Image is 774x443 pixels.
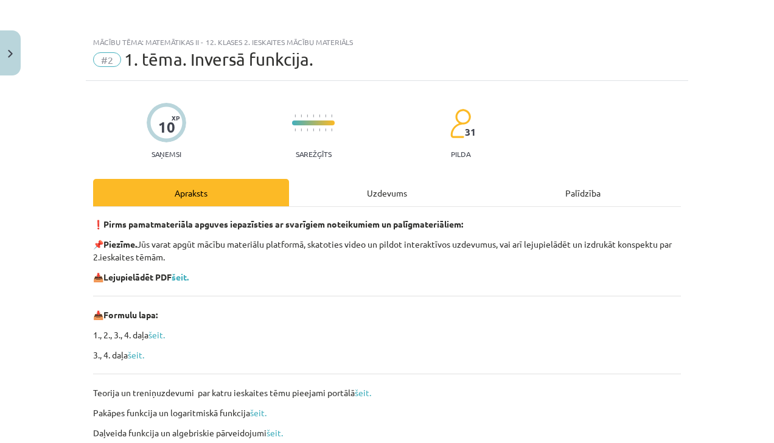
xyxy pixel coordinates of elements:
[93,349,681,361] p: 3., 4. daļa
[93,329,681,341] p: 1., 2., 3., 4. daļa
[485,179,681,206] div: Palīdzība
[148,329,165,340] a: šeit.
[93,309,681,321] p: 📥
[289,179,485,206] div: Uzdevums
[93,427,681,439] p: Daļveida funkcija un algebriskie pārveidojumi
[93,218,681,231] p: ❗
[172,271,189,282] a: šeit.
[93,52,121,67] span: #2
[93,271,681,284] p: 📥
[331,114,332,117] img: icon-short-line-57e1e144782c952c97e751825c79c345078a6d821885a25fce030b3d8c18986b.svg
[93,386,681,399] p: Teorija un treniņuzdevumi par katru ieskaites tēmu pieejami portālā
[250,407,267,418] a: šeit.
[103,271,172,282] b: Lejupielādēt PDF
[8,50,13,58] img: icon-close-lesson-0947bae3869378f0d4975bcd49f059093ad1ed9edebbc8119c70593378902aed.svg
[301,114,302,117] img: icon-short-line-57e1e144782c952c97e751825c79c345078a6d821885a25fce030b3d8c18986b.svg
[325,128,326,131] img: icon-short-line-57e1e144782c952c97e751825c79c345078a6d821885a25fce030b3d8c18986b.svg
[124,49,313,69] span: 1. tēma. Inversā funkcija.
[331,128,332,131] img: icon-short-line-57e1e144782c952c97e751825c79c345078a6d821885a25fce030b3d8c18986b.svg
[465,127,476,138] span: 31
[307,114,308,117] img: icon-short-line-57e1e144782c952c97e751825c79c345078a6d821885a25fce030b3d8c18986b.svg
[307,128,308,131] img: icon-short-line-57e1e144782c952c97e751825c79c345078a6d821885a25fce030b3d8c18986b.svg
[451,150,470,158] p: pilda
[158,119,175,136] div: 10
[172,114,180,121] span: XP
[103,218,463,229] strong: Pirms pamatmateriāla apguves iepazīsties ar svarīgiem noteikumiem un palīgmateriāliem:
[319,114,320,117] img: icon-short-line-57e1e144782c952c97e751825c79c345078a6d821885a25fce030b3d8c18986b.svg
[319,128,320,131] img: icon-short-line-57e1e144782c952c97e751825c79c345078a6d821885a25fce030b3d8c18986b.svg
[313,114,314,117] img: icon-short-line-57e1e144782c952c97e751825c79c345078a6d821885a25fce030b3d8c18986b.svg
[128,349,144,360] a: šeit.
[313,128,314,131] img: icon-short-line-57e1e144782c952c97e751825c79c345078a6d821885a25fce030b3d8c18986b.svg
[295,114,296,117] img: icon-short-line-57e1e144782c952c97e751825c79c345078a6d821885a25fce030b3d8c18986b.svg
[93,179,289,206] div: Apraksts
[103,309,158,320] b: Formulu lapa:
[355,387,371,398] a: šeit.
[296,150,332,158] p: Sarežģīts
[301,128,302,131] img: icon-short-line-57e1e144782c952c97e751825c79c345078a6d821885a25fce030b3d8c18986b.svg
[93,38,681,46] div: Mācību tēma: Matemātikas ii - 12. klases 2. ieskaites mācību materiāls
[267,427,283,438] a: šeit.
[93,238,681,263] p: 📌 Jūs varat apgūt mācību materiālu platformā, skatoties video un pildot interaktīvos uzdevumus, v...
[103,239,137,249] b: Piezīme.
[295,128,296,131] img: icon-short-line-57e1e144782c952c97e751825c79c345078a6d821885a25fce030b3d8c18986b.svg
[147,150,186,158] p: Saņemsi
[450,108,471,139] img: students-c634bb4e5e11cddfef0936a35e636f08e4e9abd3cc4e673bd6f9a4125e45ecb1.svg
[325,114,326,117] img: icon-short-line-57e1e144782c952c97e751825c79c345078a6d821885a25fce030b3d8c18986b.svg
[93,406,681,419] p: Pakāpes funkcija un logaritmiskā funkcija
